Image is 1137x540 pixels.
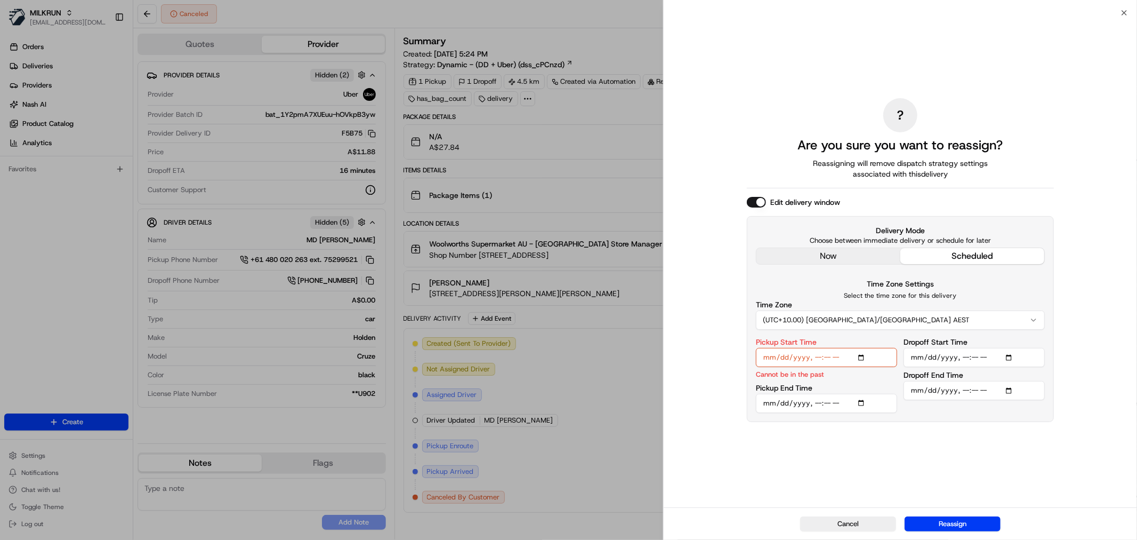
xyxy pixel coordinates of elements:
span: Reassigning will remove dispatch strategy settings associated with this delivery [798,158,1003,179]
button: now [756,248,900,264]
label: Time Zone Settings [867,279,934,289]
p: Cannot be in the past [756,369,824,379]
label: Delivery Mode [756,225,1045,236]
label: Pickup Start Time [756,338,817,346]
label: Time Zone [756,301,792,308]
label: Pickup End Time [756,384,812,392]
button: scheduled [900,248,1044,264]
p: Choose between immediate delivery or schedule for later [756,236,1045,245]
h2: Are you sure you want to reassign? [798,137,1003,154]
label: Dropoff Start Time [904,338,967,346]
div: ? [883,98,917,132]
button: Cancel [800,517,896,531]
label: Dropoff End Time [904,371,963,379]
p: Select the time zone for this delivery [756,291,1045,300]
button: Reassign [905,517,1001,531]
label: Edit delivery window [770,197,840,208]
